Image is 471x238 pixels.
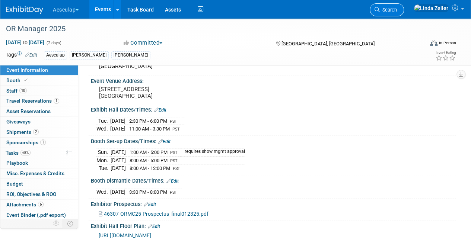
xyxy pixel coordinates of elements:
[6,139,46,145] span: Sponsorships
[25,52,37,58] a: Edit
[111,164,126,172] td: [DATE]
[96,164,111,172] td: Tue.
[0,75,78,86] a: Booth
[154,107,166,113] a: Edit
[110,125,125,133] td: [DATE]
[144,202,156,207] a: Edit
[158,139,171,144] a: Edit
[63,219,78,228] td: Toggle Event Tabs
[172,127,180,132] span: PST
[414,4,449,12] img: Linda Zeller
[91,104,456,114] div: Exhibit Hall Dates/Times:
[91,175,456,185] div: Booth Dismantle Dates/Times:
[0,86,78,96] a: Staff10
[6,98,59,104] span: Travel Reservations
[50,219,63,228] td: Personalize Event Tab Strip
[129,126,170,132] span: 11:00 AM - 3:30 PM
[166,178,179,184] a: Edit
[170,158,178,163] span: PST
[380,7,397,13] span: Search
[110,188,125,196] td: [DATE]
[96,125,110,133] td: Wed.
[111,148,126,157] td: [DATE]
[0,148,78,158] a: Tasks68%
[130,149,168,155] span: 1:00 AM - 5:00 PM
[91,75,456,85] div: Event Venue Address:
[44,51,67,59] div: Aesculap
[6,170,64,176] span: Misc. Expenses & Credits
[6,160,28,166] span: Playbook
[390,39,456,50] div: Event Format
[99,86,235,99] pre: [STREET_ADDRESS] [GEOGRAPHIC_DATA]
[170,190,177,195] span: PST
[54,98,59,104] span: 1
[24,78,28,82] i: Booth reservation complete
[96,61,451,72] div: [GEOGRAPHIC_DATA]
[96,148,111,157] td: Sun.
[370,3,404,16] a: Search
[104,211,209,217] span: 46307-ORMC25-Prospectus_final012325.pdf
[0,168,78,178] a: Misc. Expenses & Credits
[6,77,29,83] span: Booth
[91,199,456,208] div: Exhibitor Prospectus:
[96,117,110,125] td: Tue.
[3,22,418,36] div: OR Manager 2025
[129,189,167,195] span: 3:30 PM - 8:00 PM
[0,117,78,127] a: Giveaways
[148,224,160,229] a: Edit
[6,119,31,125] span: Giveaways
[6,67,48,73] span: Event Information
[130,165,170,171] span: 8:00 AM - 12:00 PM
[99,211,209,217] a: 46307-ORMC25-Prospectus_final012325.pdf
[130,158,168,163] span: 8:00 AM - 5:00 PM
[6,39,45,46] span: [DATE] [DATE]
[96,156,111,164] td: Mon.
[0,179,78,189] a: Budget
[6,202,44,208] span: Attachments
[6,6,43,14] img: ExhibitDay
[40,139,46,145] span: 1
[436,51,456,55] div: Event Rating
[46,41,61,45] span: (2 days)
[6,191,56,197] span: ROI, Objectives & ROO
[173,166,180,171] span: PST
[281,41,374,46] span: [GEOGRAPHIC_DATA], [GEOGRAPHIC_DATA]
[91,221,456,230] div: Exhibit Hall Floor Plan:
[6,88,27,94] span: Staff
[111,156,126,164] td: [DATE]
[6,129,39,135] span: Shipments
[0,210,78,220] a: Event Binder (.pdf export)
[180,148,245,157] td: requires show mgmt approval
[129,118,167,124] span: 2:30 PM - 6:00 PM
[33,129,39,135] span: 2
[110,117,125,125] td: [DATE]
[0,189,78,199] a: ROI, Objectives & ROO
[91,136,456,145] div: Booth Set-up Dates/Times:
[0,127,78,137] a: Shipments2
[0,65,78,75] a: Event Information
[6,51,37,59] td: Tags
[6,212,66,218] span: Event Binder (.pdf export)
[430,40,437,46] img: Format-Inperson.png
[0,200,78,210] a: Attachments6
[170,150,178,155] span: PST
[38,202,44,207] span: 6
[20,150,31,155] span: 68%
[0,138,78,148] a: Sponsorships1
[70,51,109,59] div: [PERSON_NAME]
[6,181,23,187] span: Budget
[19,88,27,93] span: 10
[6,150,31,156] span: Tasks
[439,40,456,46] div: In-Person
[170,119,177,124] span: PST
[111,51,150,59] div: [PERSON_NAME]
[0,96,78,106] a: Travel Reservations1
[0,106,78,116] a: Asset Reservations
[6,108,51,114] span: Asset Reservations
[121,39,165,47] button: Committed
[0,158,78,168] a: Playbook
[22,39,29,45] span: to
[96,188,110,196] td: Wed.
